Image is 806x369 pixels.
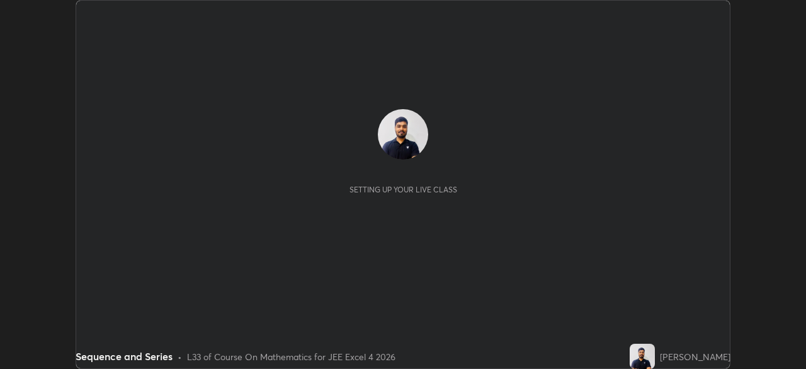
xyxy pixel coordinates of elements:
[630,344,655,369] img: 0425db9b9d434dbfb647facdce28cd27.jpg
[378,109,428,160] img: 0425db9b9d434dbfb647facdce28cd27.jpg
[349,185,457,194] div: Setting up your live class
[76,349,173,364] div: Sequence and Series
[660,350,730,363] div: [PERSON_NAME]
[187,350,395,363] div: L33 of Course On Mathematics for JEE Excel 4 2026
[178,350,182,363] div: •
